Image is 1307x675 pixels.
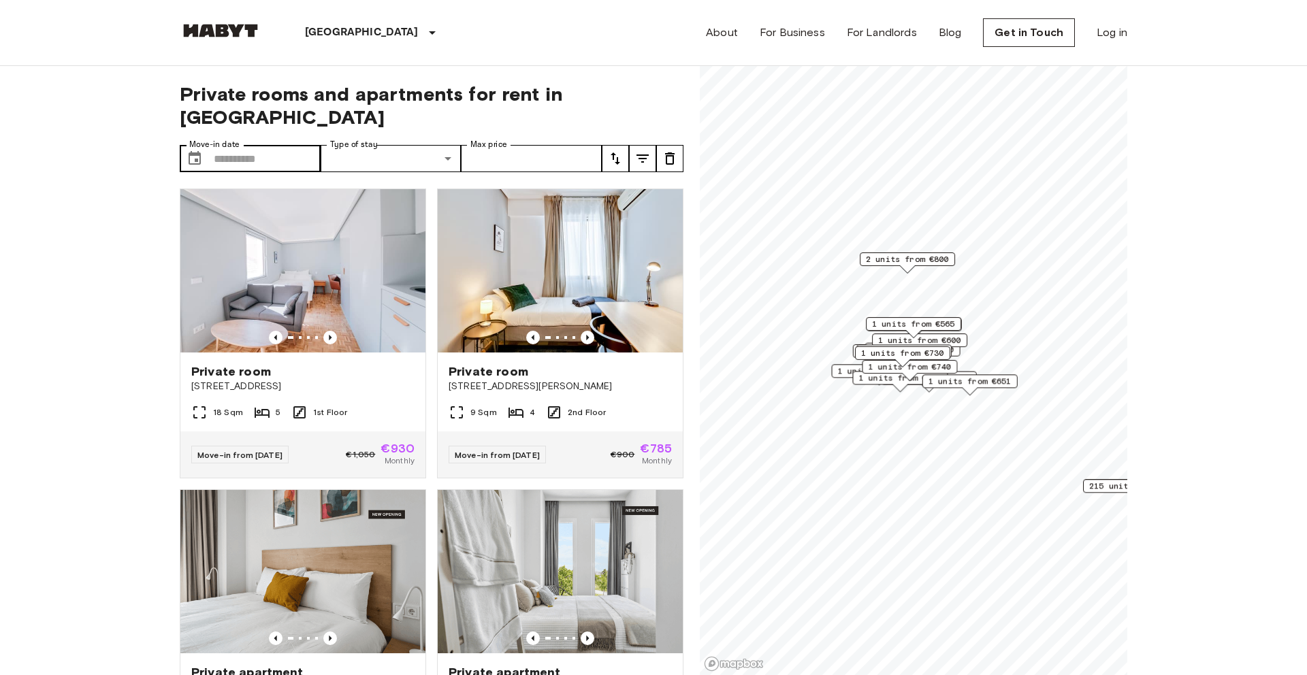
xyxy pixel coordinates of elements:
[882,372,977,393] div: Map marker
[866,253,949,265] span: 2 units from €800
[983,18,1075,47] a: Get in Touch
[858,372,941,384] span: 1 units from €630
[640,442,672,455] span: €785
[526,631,540,645] button: Previous image
[197,450,283,460] span: Move-in from [DATE]
[872,333,967,355] div: Map marker
[276,406,280,418] span: 5
[929,375,1012,387] span: 1 units from €651
[611,448,635,461] span: €900
[878,334,961,346] span: 1 units from €600
[860,252,955,274] div: Map marker
[455,450,540,460] span: Move-in from [DATE]
[323,331,337,344] button: Previous image
[530,406,535,418] span: 4
[862,360,957,381] div: Map marker
[213,406,243,418] span: 18 Sqm
[438,490,683,653] img: Marketing picture of unit ES-15-102-631-001
[180,189,425,352] img: Marketing picture of unit ES-15-032-001-05H
[180,24,261,37] img: Habyt
[180,82,683,129] span: Private rooms and apartments for rent in [GEOGRAPHIC_DATA]
[868,361,951,373] span: 1 units from €740
[269,631,283,645] button: Previous image
[449,363,528,380] span: Private room
[865,343,961,364] div: Map marker
[180,188,426,478] a: Marketing picture of unit ES-15-032-001-05HPrevious imagePrevious imagePrivate room[STREET_ADDRES...
[269,331,283,344] button: Previous image
[872,318,955,330] span: 1 units from €565
[191,380,415,393] span: [STREET_ADDRESS]
[847,24,917,41] a: For Landlords
[852,371,948,392] div: Map marker
[922,374,1018,395] div: Map marker
[871,344,954,356] span: 1 units from €700
[437,188,683,478] a: Marketing picture of unit ES-15-018-001-03HPrevious imagePrevious imagePrivate room[STREET_ADDRES...
[656,145,683,172] button: tune
[323,631,337,645] button: Previous image
[1089,480,1187,492] span: 215 units from €1200
[313,406,347,418] span: 1st Floor
[189,139,240,150] label: Move-in date
[181,145,208,172] button: Choose date
[642,455,672,467] span: Monthly
[526,331,540,344] button: Previous image
[568,406,606,418] span: 2nd Floor
[629,145,656,172] button: tune
[438,189,683,352] img: Marketing picture of unit ES-15-018-001-03H
[856,344,952,365] div: Map marker
[855,346,950,367] div: Map marker
[704,656,764,672] a: Mapbox logo
[1097,24,1127,41] a: Log in
[866,317,961,338] div: Map marker
[449,380,672,393] span: [STREET_ADDRESS][PERSON_NAME]
[602,145,629,172] button: tune
[888,372,971,384] span: 1 units from €785
[706,24,738,41] a: About
[581,631,594,645] button: Previous image
[760,24,825,41] a: For Business
[330,139,378,150] label: Type of stay
[1083,479,1193,500] div: Map marker
[838,365,921,377] span: 1 units from €750
[861,347,944,359] span: 1 units from €730
[381,442,415,455] span: €930
[346,448,375,461] span: €1,050
[867,318,962,339] div: Map marker
[470,139,507,150] label: Max price
[470,406,497,418] span: 9 Sqm
[305,24,419,41] p: [GEOGRAPHIC_DATA]
[853,344,948,365] div: Map marker
[862,345,946,357] span: 1 units from €515
[385,455,415,467] span: Monthly
[939,24,962,41] a: Blog
[180,490,425,653] img: Marketing picture of unit ES-15-102-733-001
[832,364,927,385] div: Map marker
[581,331,594,344] button: Previous image
[191,363,271,380] span: Private room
